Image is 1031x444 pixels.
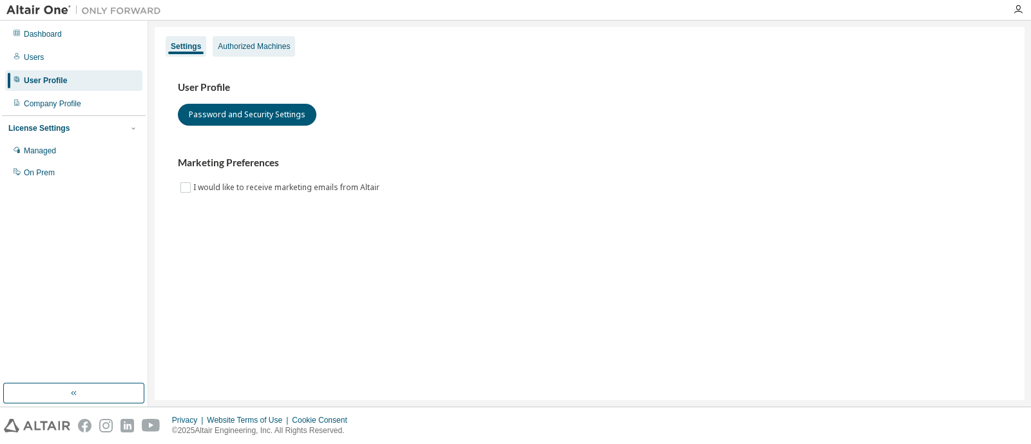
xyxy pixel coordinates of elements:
[218,41,290,52] div: Authorized Machines
[78,419,92,432] img: facebook.svg
[292,415,354,425] div: Cookie Consent
[193,180,382,195] label: I would like to receive marketing emails from Altair
[178,104,316,126] button: Password and Security Settings
[4,419,70,432] img: altair_logo.svg
[178,157,1001,169] h3: Marketing Preferences
[120,419,134,432] img: linkedin.svg
[99,419,113,432] img: instagram.svg
[24,99,81,109] div: Company Profile
[8,123,70,133] div: License Settings
[172,425,355,436] p: © 2025 Altair Engineering, Inc. All Rights Reserved.
[172,415,207,425] div: Privacy
[24,75,67,86] div: User Profile
[207,415,292,425] div: Website Terms of Use
[24,168,55,178] div: On Prem
[178,81,1001,94] h3: User Profile
[6,4,168,17] img: Altair One
[171,41,201,52] div: Settings
[142,419,160,432] img: youtube.svg
[24,146,56,156] div: Managed
[24,29,62,39] div: Dashboard
[24,52,44,63] div: Users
